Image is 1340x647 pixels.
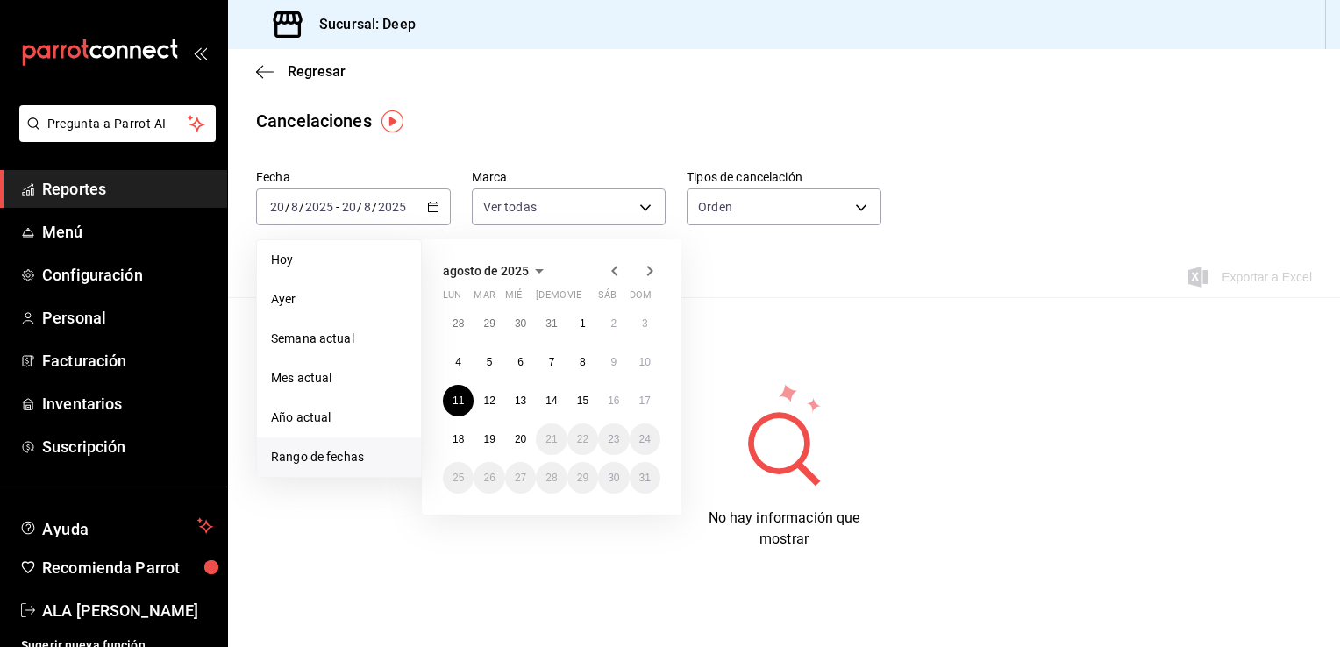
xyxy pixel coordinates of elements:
abbr: 7 de agosto de 2025 [549,356,555,368]
abbr: 22 de agosto de 2025 [577,433,588,445]
span: Personal [42,306,213,330]
abbr: 6 de agosto de 2025 [517,356,524,368]
label: Marca [472,171,666,183]
span: Facturación [42,349,213,373]
button: 10 de agosto de 2025 [630,346,660,378]
abbr: 17 de agosto de 2025 [639,395,651,407]
button: 26 de agosto de 2025 [474,462,504,494]
span: Suscripción [42,435,213,459]
span: / [299,200,304,214]
abbr: 15 de agosto de 2025 [577,395,588,407]
button: 31 de julio de 2025 [536,308,567,339]
button: 1 de agosto de 2025 [567,308,598,339]
abbr: 19 de agosto de 2025 [483,433,495,445]
span: Regresar [288,63,346,80]
span: Inventarios [42,392,213,416]
abbr: miércoles [505,289,522,308]
span: agosto de 2025 [443,264,529,278]
abbr: 26 de agosto de 2025 [483,472,495,484]
abbr: 27 de agosto de 2025 [515,472,526,484]
span: Reportes [42,177,213,201]
button: 15 de agosto de 2025 [567,385,598,416]
abbr: 14 de agosto de 2025 [545,395,557,407]
button: Regresar [256,63,346,80]
abbr: 20 de agosto de 2025 [515,433,526,445]
button: 22 de agosto de 2025 [567,423,598,455]
input: -- [363,200,372,214]
abbr: 4 de agosto de 2025 [455,356,461,368]
button: 29 de agosto de 2025 [567,462,598,494]
abbr: viernes [567,289,581,308]
button: 9 de agosto de 2025 [598,346,629,378]
button: 17 de agosto de 2025 [630,385,660,416]
abbr: 29 de julio de 2025 [483,317,495,330]
button: 24 de agosto de 2025 [630,423,660,455]
span: Semana actual [271,330,407,348]
abbr: 1 de agosto de 2025 [580,317,586,330]
button: 16 de agosto de 2025 [598,385,629,416]
a: Pregunta a Parrot AI [12,127,216,146]
abbr: sábado [598,289,617,308]
label: Tipos de cancelación [687,171,881,183]
abbr: 30 de agosto de 2025 [608,472,619,484]
input: ---- [304,200,334,214]
abbr: 13 de agosto de 2025 [515,395,526,407]
span: - [336,200,339,214]
span: Configuración [42,263,213,287]
button: 31 de agosto de 2025 [630,462,660,494]
button: 3 de agosto de 2025 [630,308,660,339]
button: 29 de julio de 2025 [474,308,504,339]
span: ALA [PERSON_NAME] [42,599,213,622]
abbr: martes [474,289,495,308]
abbr: jueves [536,289,639,308]
button: 14 de agosto de 2025 [536,385,567,416]
img: Tooltip marker [381,110,403,132]
button: Pregunta a Parrot AI [19,105,216,142]
span: Mes actual [271,369,407,387]
button: 4 de agosto de 2025 [443,346,474,378]
button: 25 de agosto de 2025 [443,462,474,494]
span: Rango de fechas [271,448,407,466]
abbr: 31 de julio de 2025 [545,317,557,330]
abbr: 12 de agosto de 2025 [483,395,495,407]
div: Cancelaciones [256,108,372,134]
span: / [285,200,290,214]
abbr: 28 de julio de 2025 [453,317,464,330]
button: 8 de agosto de 2025 [567,346,598,378]
button: 11 de agosto de 2025 [443,385,474,416]
abbr: 16 de agosto de 2025 [608,395,619,407]
button: 13 de agosto de 2025 [505,385,536,416]
button: 2 de agosto de 2025 [598,308,629,339]
input: -- [269,200,285,214]
abbr: 11 de agosto de 2025 [453,395,464,407]
abbr: 5 de agosto de 2025 [487,356,493,368]
abbr: 31 de agosto de 2025 [639,472,651,484]
span: / [372,200,377,214]
abbr: 8 de agosto de 2025 [580,356,586,368]
input: -- [341,200,357,214]
span: Orden [698,198,732,216]
button: 30 de julio de 2025 [505,308,536,339]
abbr: 21 de agosto de 2025 [545,433,557,445]
span: Menú [42,220,213,244]
abbr: 2 de agosto de 2025 [610,317,617,330]
button: 21 de agosto de 2025 [536,423,567,455]
button: 28 de julio de 2025 [443,308,474,339]
abbr: 10 de agosto de 2025 [639,356,651,368]
abbr: 29 de agosto de 2025 [577,472,588,484]
button: 7 de agosto de 2025 [536,346,567,378]
abbr: domingo [630,289,652,308]
button: agosto de 2025 [443,260,550,281]
input: -- [290,200,299,214]
button: 28 de agosto de 2025 [536,462,567,494]
abbr: 24 de agosto de 2025 [639,433,651,445]
button: 6 de agosto de 2025 [505,346,536,378]
span: Ver todas [483,198,537,216]
span: Pregunta a Parrot AI [47,115,189,133]
button: 18 de agosto de 2025 [443,423,474,455]
label: Fecha [256,171,451,183]
button: 12 de agosto de 2025 [474,385,504,416]
span: Hoy [271,251,407,269]
button: 20 de agosto de 2025 [505,423,536,455]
